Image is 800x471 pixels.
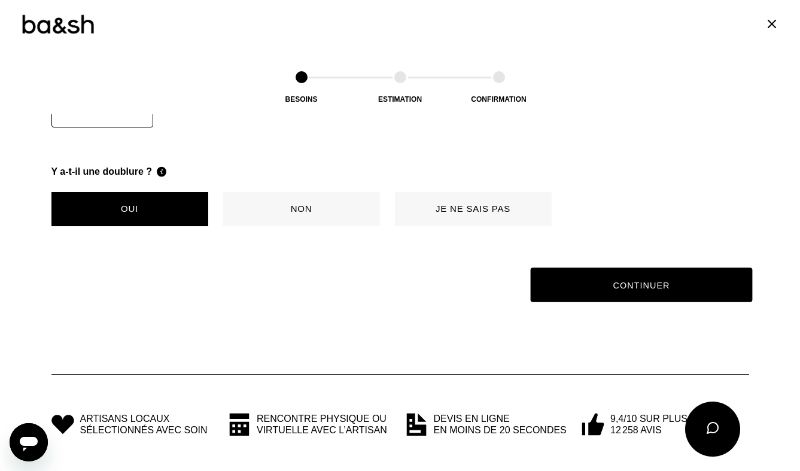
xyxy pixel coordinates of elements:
[10,423,48,461] iframe: Bouton de lancement de la fenêtre de messagerie
[439,95,559,104] div: Confirmation
[80,424,208,436] span: sélectionnés avec soin
[610,413,704,424] span: 9,4/10 sur plus de
[434,413,567,424] span: Devis en ligne
[530,268,752,302] button: Continuer
[340,95,460,104] div: Estimation
[157,166,166,177] img: Information doublure
[51,166,167,177] p: Y a-t-il une doublure ?
[395,192,552,226] button: Je ne sais pas
[257,413,394,436] span: Rencontre physique ou virtuelle avec l’artisan
[610,424,704,436] span: 12 258 avis
[242,95,361,104] div: Besoins
[223,192,380,226] button: Non
[51,192,208,226] button: Oui
[434,424,567,436] span: en moins de 20 secondes
[21,13,95,35] img: Logo ba&sh by Tilli
[80,413,208,424] span: Artisans locaux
